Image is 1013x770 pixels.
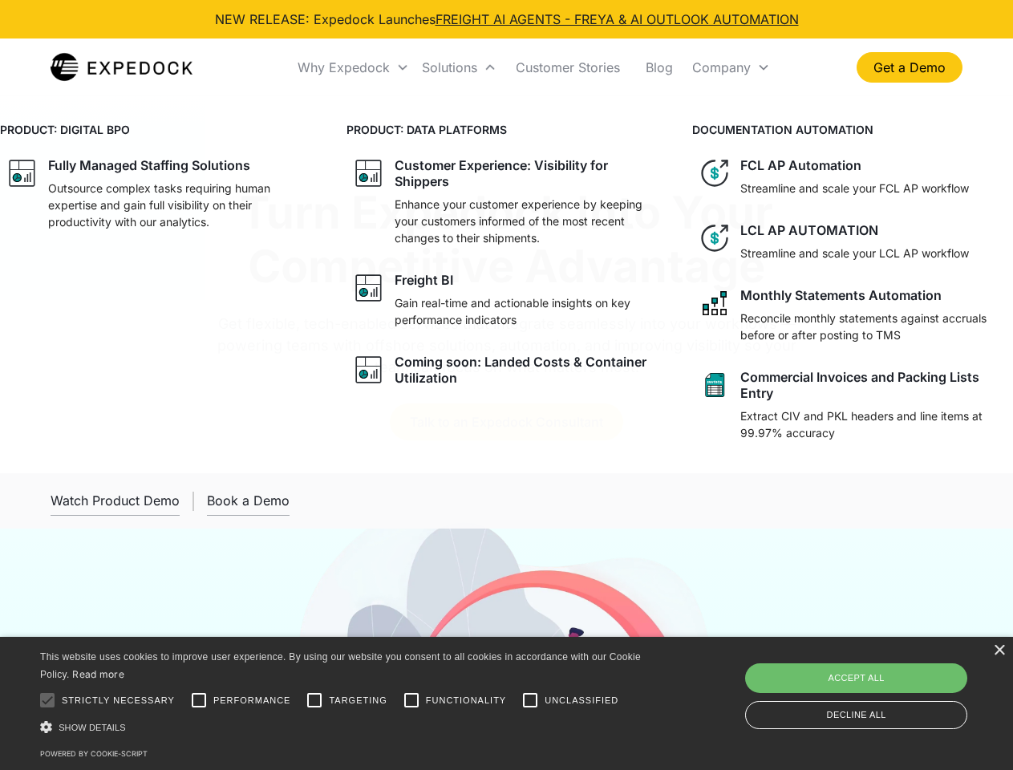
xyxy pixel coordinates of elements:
[48,180,314,230] p: Outsource complex tasks requiring human expertise and gain full visibility on their productivity ...
[207,486,290,516] a: Book a Demo
[746,597,1013,770] iframe: Chat Widget
[51,486,180,516] a: open lightbox
[692,281,1013,350] a: network like iconMonthly Statements AutomationReconcile monthly statements against accruals befor...
[40,719,646,736] div: Show details
[395,354,661,386] div: Coming soon: Landed Costs & Container Utilization
[353,157,385,189] img: graph icon
[692,121,1013,138] h4: DOCUMENTATION AUTOMATION
[686,40,776,95] div: Company
[62,694,175,707] span: Strictly necessary
[740,287,942,303] div: Monthly Statements Automation
[740,407,1007,441] p: Extract CIV and PKL headers and line items at 99.97% accuracy
[48,157,250,173] div: Fully Managed Staffing Solutions
[692,151,1013,203] a: dollar iconFCL AP AutomationStreamline and scale your FCL AP workflow
[740,369,1007,401] div: Commercial Invoices and Packing Lists Entry
[346,347,667,392] a: graph iconComing soon: Landed Costs & Container Utilization
[699,157,731,189] img: dollar icon
[857,52,962,83] a: Get a Demo
[692,59,751,75] div: Company
[426,694,506,707] span: Functionality
[51,492,180,509] div: Watch Product Demo
[545,694,618,707] span: Unclassified
[59,723,126,732] span: Show details
[422,59,477,75] div: Solutions
[40,749,148,758] a: Powered by cookie-script
[740,310,1007,343] p: Reconcile monthly statements against accruals before or after posting to TMS
[692,363,1013,448] a: sheet iconCommercial Invoices and Packing Lists EntryExtract CIV and PKL headers and line items a...
[207,492,290,509] div: Book a Demo
[291,40,415,95] div: Why Expedock
[353,354,385,386] img: graph icon
[395,272,453,288] div: Freight BI
[215,10,799,29] div: NEW RELEASE: Expedock Launches
[395,157,661,189] div: Customer Experience: Visibility for Shippers
[699,369,731,401] img: sheet icon
[740,180,969,197] p: Streamline and scale your FCL AP workflow
[740,157,861,173] div: FCL AP Automation
[6,157,38,189] img: graph icon
[692,216,1013,268] a: dollar iconLCL AP AUTOMATIONStreamline and scale your LCL AP workflow
[346,265,667,334] a: graph iconFreight BIGain real-time and actionable insights on key performance indicators
[395,294,661,328] p: Gain real-time and actionable insights on key performance indicators
[213,694,291,707] span: Performance
[72,668,124,680] a: Read more
[633,40,686,95] a: Blog
[699,222,731,254] img: dollar icon
[503,40,633,95] a: Customer Stories
[346,151,667,253] a: graph iconCustomer Experience: Visibility for ShippersEnhance your customer experience by keeping...
[699,287,731,319] img: network like icon
[740,245,969,261] p: Streamline and scale your LCL AP workflow
[395,196,661,246] p: Enhance your customer experience by keeping your customers informed of the most recent changes to...
[436,11,799,27] a: FREIGHT AI AGENTS - FREYA & AI OUTLOOK AUTOMATION
[415,40,503,95] div: Solutions
[51,51,192,83] a: home
[329,694,387,707] span: Targeting
[40,651,641,681] span: This website uses cookies to improve user experience. By using our website you consent to all coo...
[298,59,390,75] div: Why Expedock
[740,222,878,238] div: LCL AP AUTOMATION
[346,121,667,138] h4: PRODUCT: DATA PLATFORMS
[353,272,385,304] img: graph icon
[51,51,192,83] img: Expedock Logo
